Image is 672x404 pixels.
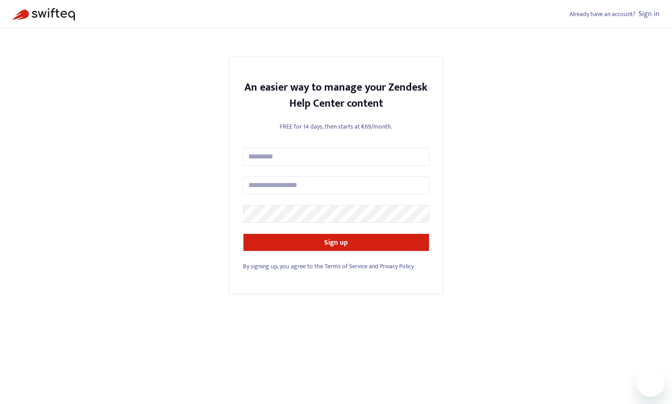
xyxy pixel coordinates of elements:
img: Swifteq [12,8,75,21]
button: Sign up [243,233,429,251]
a: Terms of Service [325,261,367,271]
a: Privacy Policy [380,261,414,271]
span: Already have an account? [569,9,635,19]
div: and [243,262,429,271]
p: FREE for 14 days, then starts at €69/month. [243,122,429,131]
span: By signing up, you agree to the [243,261,323,271]
strong: Sign up [324,237,348,249]
a: Sign in [639,8,660,20]
iframe: Button to launch messaging window [636,368,665,397]
strong: An easier way to manage your Zendesk Help Center content [244,79,428,112]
